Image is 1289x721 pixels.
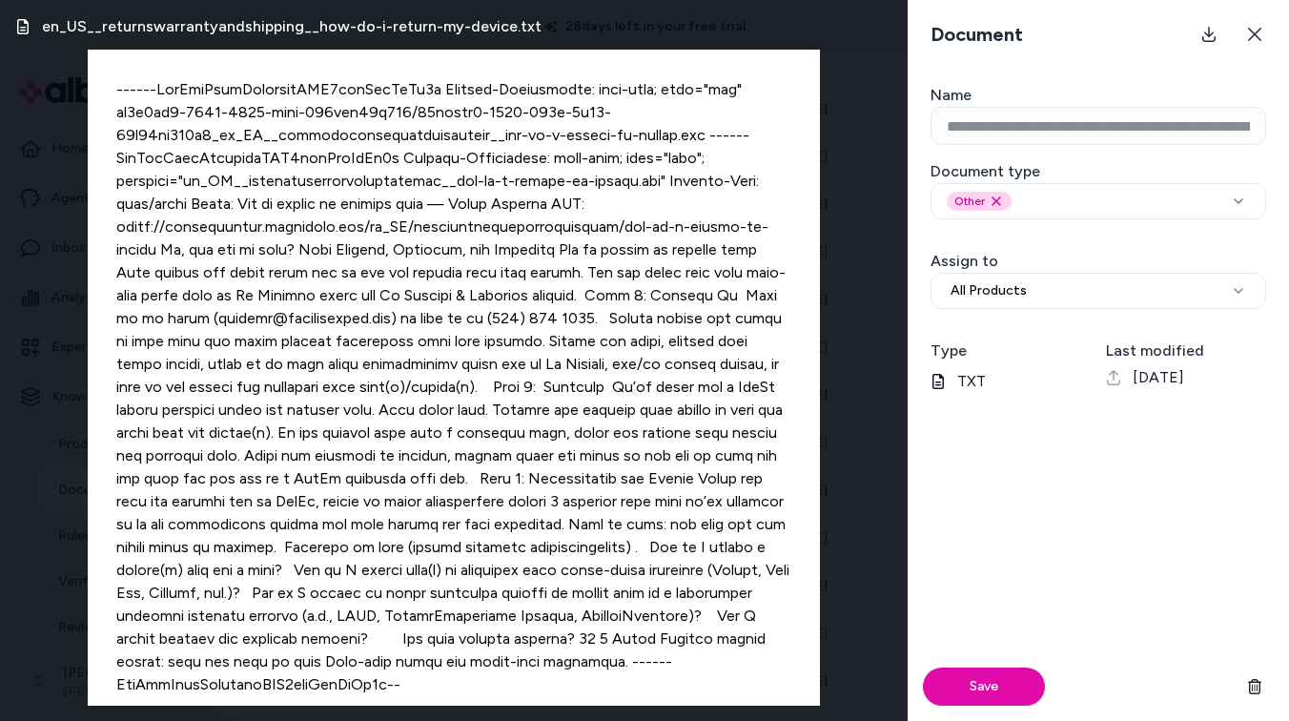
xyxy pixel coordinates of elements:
p: TXT [931,370,1091,393]
h3: Name [931,84,1266,107]
span: All Products [951,281,1027,300]
h3: Document type [931,160,1266,183]
span: [DATE] [1133,366,1184,389]
h3: Type [931,340,1091,362]
label: Assign to [931,252,998,270]
button: Remove other option [989,194,1004,209]
button: Save [923,668,1045,706]
div: Other [947,192,1012,211]
h3: Document [923,21,1031,48]
button: OtherRemove other option [931,183,1266,219]
h3: Last modified [1106,340,1266,362]
h3: en_US__returnswarrantyandshipping__how-do-i-return-my-device.txt [42,15,542,38]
